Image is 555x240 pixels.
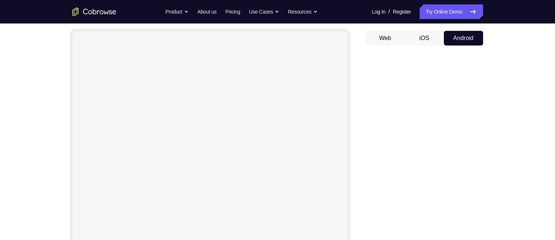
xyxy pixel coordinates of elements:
a: Go to the home page [72,7,116,16]
a: Register [393,4,411,19]
a: Log In [372,4,386,19]
button: iOS [405,31,444,46]
span: / [388,7,390,16]
a: About us [197,4,216,19]
button: Resources [288,4,318,19]
button: Android [444,31,483,46]
a: Pricing [225,4,240,19]
a: Try Online Demo [420,4,483,19]
button: Product [165,4,189,19]
button: Use Cases [249,4,279,19]
button: Web [366,31,405,46]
